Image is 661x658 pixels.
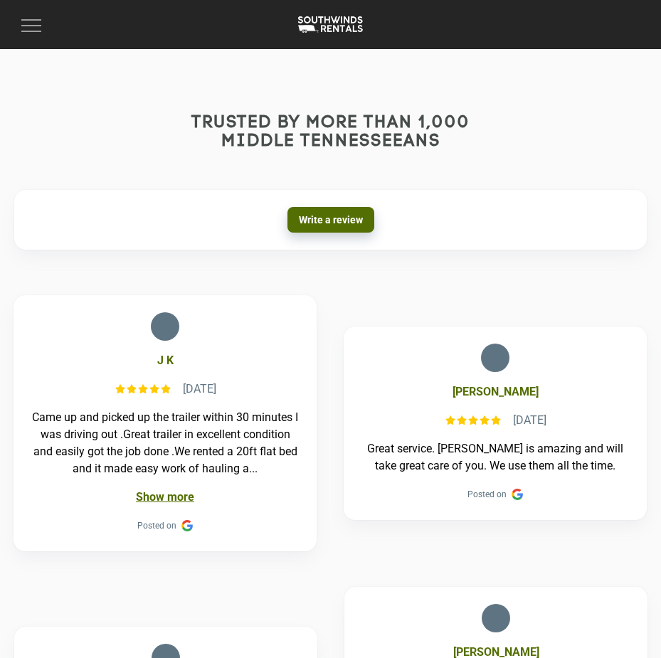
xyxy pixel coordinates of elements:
img: J K [133,312,162,341]
img: Chelsey Layton [499,604,528,632]
div: Google [494,489,505,500]
b: J K [139,352,156,369]
img: Southwinds Rentals Logo [295,15,366,34]
div: Great service. [PERSON_NAME] is amazing and will take great care of you. We use them all the time. [343,440,612,474]
b: [PERSON_NAME] [435,383,521,400]
img: Google Reviews [164,520,175,531]
div: [DATE] [495,412,529,429]
div: Google [164,520,175,531]
a: Write a review [287,207,374,233]
img: Google Reviews [494,489,505,500]
span: Write a review [299,214,363,225]
a: Show more [118,490,176,504]
span: Posted on [120,517,159,534]
div: [DATE] [165,381,199,398]
img: David Diaz [463,344,492,372]
span: Posted on [450,486,489,503]
div: Came up and picked up the trailer within 30 minutes I was driving out .Great trailer in excellent... [13,409,282,477]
